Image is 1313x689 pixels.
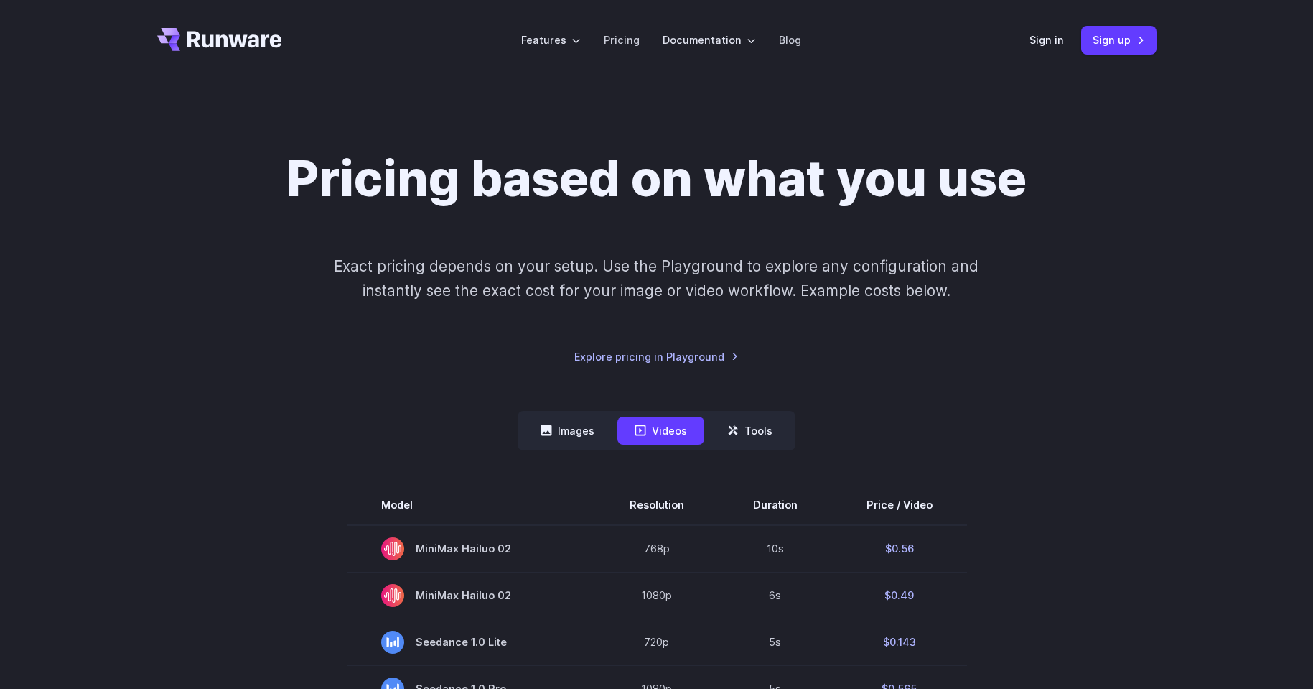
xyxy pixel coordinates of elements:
a: Explore pricing in Playground [574,348,739,365]
h1: Pricing based on what you use [286,149,1027,208]
a: Go to / [157,28,282,51]
th: Model [347,485,595,525]
th: Duration [719,485,832,525]
td: $0.143 [832,619,967,665]
a: Sign in [1029,32,1064,48]
td: 5s [719,619,832,665]
td: $0.56 [832,525,967,573]
td: 768p [595,525,719,573]
td: 1080p [595,572,719,619]
a: Pricing [604,32,640,48]
p: Exact pricing depends on your setup. Use the Playground to explore any configuration and instantl... [307,254,1006,302]
td: $0.49 [832,572,967,619]
button: Tools [710,417,790,445]
span: MiniMax Hailuo 02 [381,537,561,560]
td: 6s [719,572,832,619]
a: Blog [779,32,801,48]
button: Videos [617,417,704,445]
th: Price / Video [832,485,967,525]
td: 720p [595,619,719,665]
label: Documentation [663,32,756,48]
a: Sign up [1081,26,1157,54]
label: Features [521,32,581,48]
span: MiniMax Hailuo 02 [381,584,561,607]
td: 10s [719,525,832,573]
span: Seedance 1.0 Lite [381,631,561,654]
button: Images [523,417,612,445]
th: Resolution [595,485,719,525]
